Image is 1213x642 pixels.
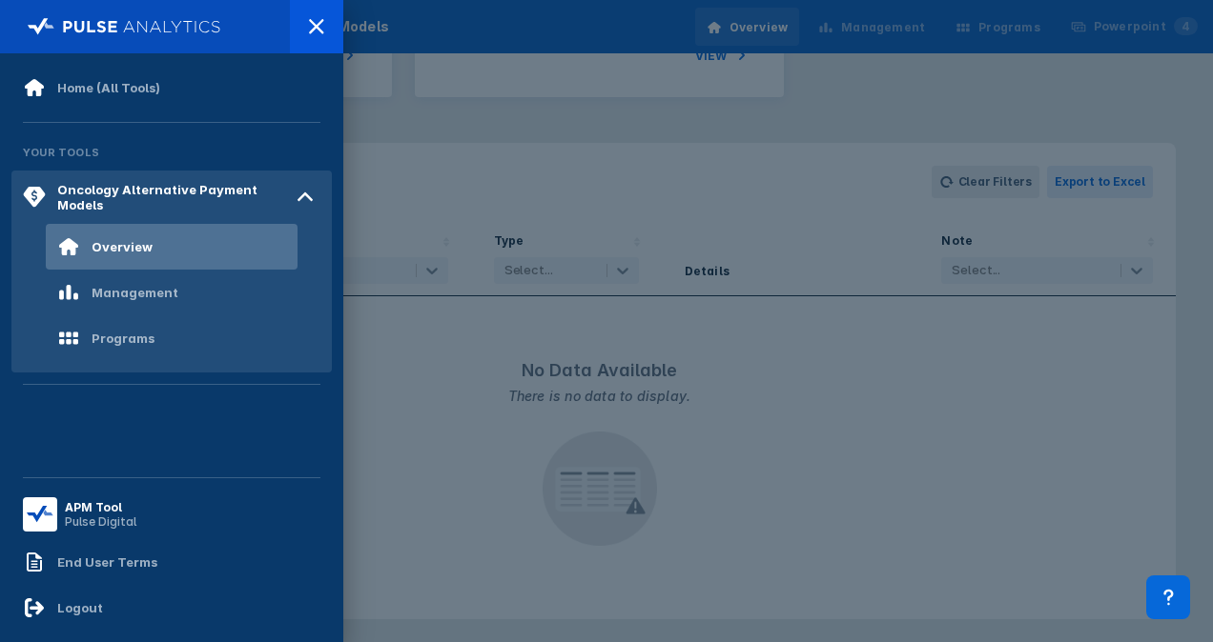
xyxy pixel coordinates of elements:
[11,270,332,315] a: Management
[28,13,221,40] img: pulse-logo-full-white.svg
[57,554,157,570] div: End User Terms
[11,224,332,270] a: Overview
[92,239,153,254] div: Overview
[11,65,332,110] a: Home (All Tools)
[57,600,103,615] div: Logout
[92,331,154,346] div: Programs
[1146,575,1190,619] div: Contact Support
[57,80,160,95] div: Home (All Tools)
[11,539,332,585] a: End User Terms
[65,500,136,514] div: APM Tool
[11,315,332,361] a: Programs
[27,501,53,528] img: menu button
[92,285,178,300] div: Management
[57,182,290,212] div: Oncology Alternative Payment Models
[65,514,136,529] div: Pulse Digital
[11,134,332,171] div: Your Tools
